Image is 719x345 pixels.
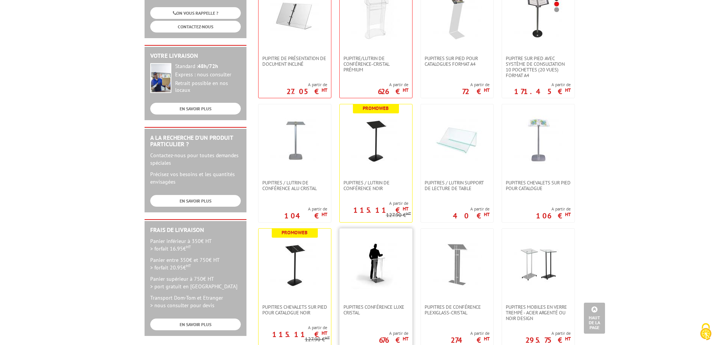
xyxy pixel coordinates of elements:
span: A partir de [340,200,408,206]
a: CONTACTEZ-NOUS [150,21,241,32]
span: A partir de [284,206,327,212]
p: Précisez vos besoins et les quantités envisagées [150,170,241,186]
span: A partir de [379,330,408,336]
h2: Frais de Livraison [150,227,241,234]
p: 106 € [536,213,571,218]
span: Pupitres / Lutrin support de lecture de table [425,180,490,191]
sup: HT [322,330,327,336]
img: Pupitres / lutrin de conférence Noir [351,116,400,165]
span: A partir de [451,330,490,336]
span: Pupitres / lutrin de conférence Noir [343,180,408,191]
a: EN SAVOIR PLUS [150,103,241,114]
sup: HT [565,211,571,218]
p: 127.90 € [305,337,330,342]
span: Pupitre de présentation de document incliné [262,56,327,67]
span: > nous consulter pour devis [150,302,214,309]
sup: HT [325,335,330,340]
div: Retrait possible en nos locaux [175,80,241,94]
span: A partir de [259,325,327,331]
a: PUPITRES CHEVALETS SUR PIED POUR CATALOGUE [502,180,574,191]
span: A partir de [525,330,571,336]
p: 171.45 € [514,89,571,94]
h2: Votre livraison [150,53,241,59]
span: Pupitre sur pied avec système de consultation 10 pochettes (20 vues) format A4 [506,56,571,78]
img: Pupitres de conférence plexiglass-cristal [433,240,482,289]
a: Pupitres Conférence Luxe Cristal [340,304,412,316]
b: Promoweb [282,229,308,236]
sup: HT [565,87,571,93]
sup: HT [484,87,490,93]
sup: HT [403,336,408,342]
span: A partir de [286,82,327,88]
span: A partir de [536,206,571,212]
sup: HT [186,244,191,249]
img: Pupitres / lutrin de conférence Alu Cristal [270,116,319,165]
a: EN SAVOIR PLUS [150,319,241,330]
img: PUPITRES CHEVALETS SUR PIED POUR CATALOGUE NOIR [270,240,319,289]
sup: HT [322,87,327,93]
span: Pupitres Conférence Luxe Cristal [343,304,408,316]
p: 295.75 € [525,338,571,342]
a: Pupitre/Lutrin de conférence-Cristal Prémium [340,56,412,73]
sup: HT [403,87,408,93]
img: PUPITRES CHEVALETS SUR PIED POUR CATALOGUE [514,116,563,165]
a: Pupitre sur pied avec système de consultation 10 pochettes (20 vues) format A4 [502,56,574,78]
img: Pupitres / Lutrin support de lecture de table [433,116,482,165]
p: Panier entre 350€ et 750€ HT [150,256,241,271]
span: A partir de [453,206,490,212]
p: 27.05 € [286,89,327,94]
span: PUPITRES CHEVALETS SUR PIED POUR CATALOGUE NOIR [262,304,327,316]
button: Cookies (fenêtre modale) [693,319,719,345]
span: > forfait 16.95€ [150,245,191,252]
span: > forfait 20.95€ [150,264,191,271]
p: Contactez-nous pour toutes demandes spéciales [150,152,241,167]
img: widget-livraison.jpg [150,63,171,93]
span: Pupitres / lutrin de conférence Alu Cristal [262,180,327,191]
a: Pupitres / lutrin de conférence Noir [340,180,412,191]
a: Pupitre de présentation de document incliné [259,56,331,67]
a: Pupitres / lutrin de conférence Alu Cristal [259,180,331,191]
span: > port gratuit en [GEOGRAPHIC_DATA] [150,283,237,290]
p: 40 € [453,213,490,218]
span: Pupitres sur pied pour catalogues format A4 [425,56,490,67]
a: Pupitres mobiles en verre trempé - acier argenté ou noir Design [502,304,574,321]
span: Pupitres mobiles en verre trempé - acier argenté ou noir Design [506,304,571,321]
sup: HT [403,206,408,212]
img: Pupitres Conférence Luxe Cristal [351,240,400,289]
a: Pupitres de conférence plexiglass-cristal [421,304,493,316]
span: PUPITRES CHEVALETS SUR PIED POUR CATALOGUE [506,180,571,191]
sup: HT [565,336,571,342]
sup: HT [484,211,490,218]
p: 115.11 € [353,208,408,212]
img: Cookies (fenêtre modale) [696,322,715,341]
strong: 48h/72h [198,63,218,70]
p: 676 € [379,338,408,342]
b: Promoweb [363,105,389,111]
p: 274 € [451,338,490,342]
a: PUPITRES CHEVALETS SUR PIED POUR CATALOGUE NOIR [259,304,331,316]
a: EN SAVOIR PLUS [150,195,241,207]
span: A partir de [378,82,408,88]
sup: HT [322,211,327,218]
p: 104 € [284,213,327,218]
span: A partir de [462,82,490,88]
h2: A la recherche d'un produit particulier ? [150,135,241,148]
span: Pupitre/Lutrin de conférence-Cristal Prémium [343,56,408,73]
a: Pupitres / Lutrin support de lecture de table [421,180,493,191]
p: Transport Dom-Tom et Etranger [150,294,241,309]
p: 115.11 € [272,332,327,337]
sup: HT [406,211,411,216]
div: Standard : [175,63,241,70]
div: Express : nous consulter [175,71,241,78]
img: Pupitres mobiles en verre trempé - acier argenté ou noir Design [514,240,562,289]
p: Panier inférieur à 350€ HT [150,237,241,252]
sup: HT [484,336,490,342]
p: 127.90 € [386,212,411,218]
a: Haut de la page [584,303,605,334]
p: 626 € [378,89,408,94]
a: Pupitres sur pied pour catalogues format A4 [421,56,493,67]
span: A partir de [514,82,571,88]
p: 72 € [462,89,490,94]
a: ON VOUS RAPPELLE ? [150,7,241,19]
span: Pupitres de conférence plexiglass-cristal [425,304,490,316]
